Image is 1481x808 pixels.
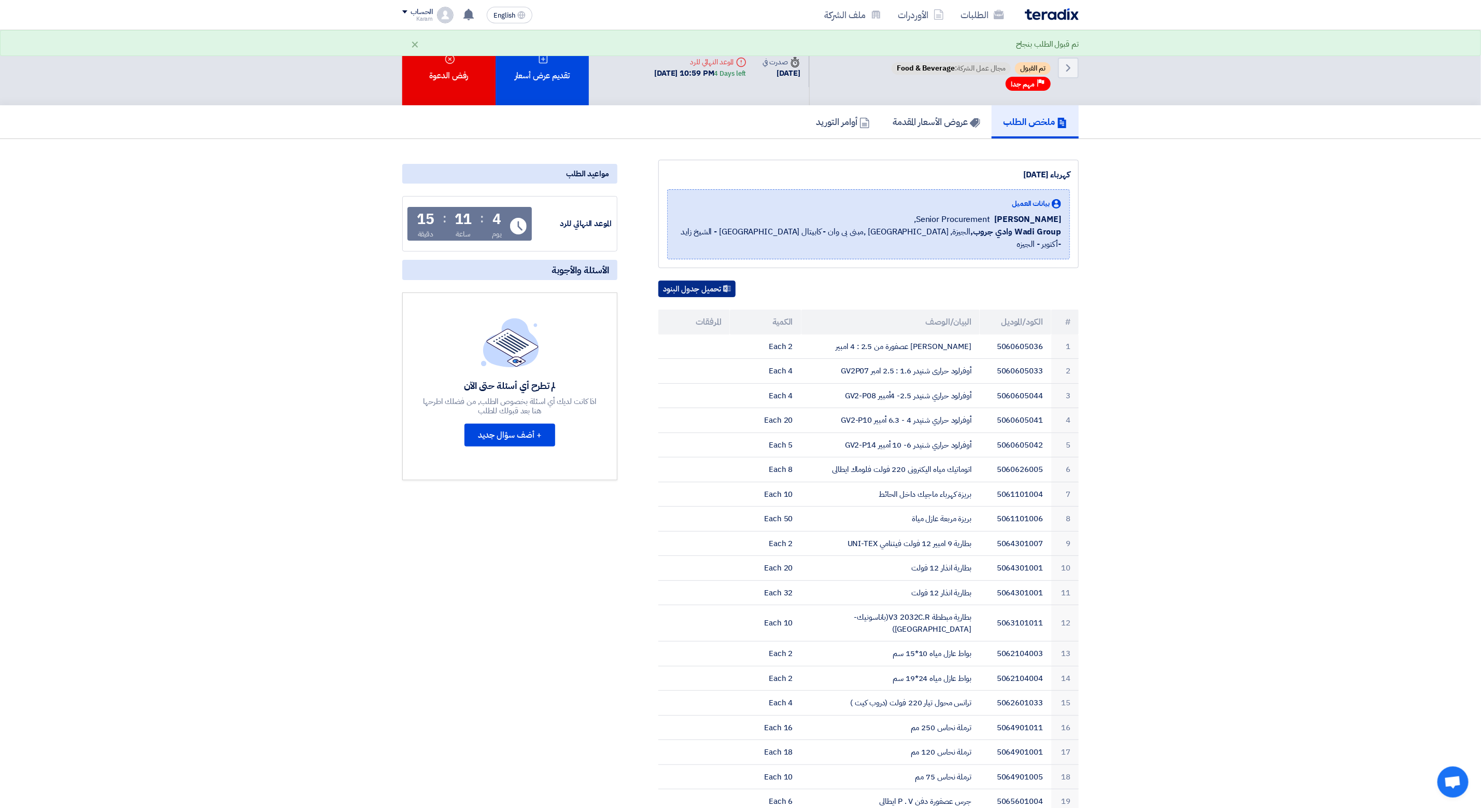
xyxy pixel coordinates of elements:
[730,408,801,433] td: 20 Each
[493,12,515,19] span: English
[980,310,1051,335] th: الكود/الموديل
[730,715,801,740] td: 16 Each
[417,212,434,227] div: 15
[801,691,980,716] td: ترانس محول تيار 220 فولت (دروب كيت )
[1051,580,1079,605] td: 11
[1025,8,1079,20] img: Teradix logo
[730,740,801,765] td: 18 Each
[763,57,800,67] div: صدرت في
[730,433,801,457] td: 5 Each
[914,213,990,226] span: Senior Procurement,
[980,531,1051,556] td: 5064301007
[801,433,980,457] td: أوفرلود حراري شنيدر 6- 10 أمبير GV2-P14
[1051,715,1079,740] td: 16
[881,105,992,138] a: عروض الأسعار المقدمة
[816,3,890,27] a: ملف الشركة
[411,38,419,50] div: ×
[801,335,980,359] td: [PERSON_NAME] عصفورة من 2.5 : 4 امبير
[801,556,980,581] td: بطارية انذار 12 فولت
[552,264,609,276] span: الأسئلة والأجوبة
[1051,433,1079,457] td: 5
[730,691,801,716] td: 4 Each
[480,209,484,228] div: :
[1051,383,1079,408] td: 3
[763,67,800,79] div: [DATE]
[1016,38,1079,50] div: تم قبول الطلب بنجاح
[402,16,433,22] div: Karam
[411,8,433,17] div: الحساب
[980,715,1051,740] td: 5064901011
[1051,556,1079,581] td: 10
[676,226,1061,250] span: الجيزة, [GEOGRAPHIC_DATA] ,مبنى بى وان - كابيتال [GEOGRAPHIC_DATA] - الشيخ زايد -أكتوبر - الجيزه
[455,212,472,227] div: 11
[801,531,980,556] td: بطارية 9 امبير 12 فولت فيتنامي UNI-TEX
[980,691,1051,716] td: 5062601033
[730,531,801,556] td: 2 Each
[658,281,736,297] button: تحميل جدول البنود
[994,213,1061,226] span: [PERSON_NAME]
[730,310,801,335] th: الكمية
[402,164,617,184] div: مواعيد الطلب
[443,209,446,228] div: :
[730,666,801,691] td: 2 Each
[730,383,801,408] td: 4 Each
[801,580,980,605] td: بطارية انذار 12 فولت
[801,764,980,789] td: ترملة نحاس 75 مم
[730,335,801,359] td: 2 Each
[418,229,434,240] div: دقيقة
[1051,691,1079,716] td: 15
[437,7,454,23] img: profile_test.png
[890,3,952,27] a: الأوردرات
[1051,482,1079,507] td: 7
[801,642,980,666] td: بواط عازل مياه 10*15 سم
[801,359,980,384] td: أوفرلود حرارى شنيدر 1.6 : 2.5 امبر GV2P07
[801,310,980,335] th: البيان/الوصف
[1051,310,1079,335] th: #
[658,310,730,335] th: المرفقات
[730,642,801,666] td: 2 Each
[422,380,598,392] div: لم تطرح أي أسئلة حتى الآن
[1051,666,1079,691] td: 14
[492,229,502,240] div: يوم
[654,67,746,79] div: [DATE] 10:59 PM
[1051,507,1079,532] td: 8
[801,457,980,482] td: اتوماتيك مياه اليكترونى 220 فولت فلوماك ايطالى
[980,383,1051,408] td: 5060605044
[1051,531,1079,556] td: 9
[801,408,980,433] td: أوفرلود حراري شنيدر 4 - 6.3 أمبير GV2-P10
[980,482,1051,507] td: 5061101004
[980,335,1051,359] td: 5060605036
[1051,457,1079,482] td: 6
[422,397,598,415] div: اذا كانت لديك أي اسئلة بخصوص الطلب, من فضلك اطرحها هنا بعد قبولك للطلب
[893,116,980,128] h5: عروض الأسعار المقدمة
[897,63,955,74] span: Food & Beverage
[980,433,1051,457] td: 5060605042
[481,318,539,367] img: empty_state_list.svg
[1051,359,1079,384] td: 2
[970,226,1061,238] b: Wadi Group وادي جروب,
[730,764,801,789] td: 10 Each
[980,740,1051,765] td: 5064901001
[402,30,496,105] div: رفض الدعوة
[980,642,1051,666] td: 5062104003
[980,580,1051,605] td: 5064301001
[714,68,746,79] div: 4 Days left
[654,57,746,67] div: الموعد النهائي للرد
[487,7,532,23] button: English
[464,424,555,447] button: + أضف سؤال جديد
[980,764,1051,789] td: 5064901005
[456,229,471,240] div: ساعة
[801,666,980,691] td: بواط عازل مياه 24*19 سم
[980,556,1051,581] td: 5064301001
[1011,79,1035,89] span: مهم جدا
[1051,335,1079,359] td: 1
[730,457,801,482] td: 8 Each
[1437,767,1469,798] div: دردشة مفتوحة
[1051,408,1079,433] td: 4
[801,507,980,532] td: بريزة مربعة عازل مياة
[1012,198,1050,209] span: بيانات العميل
[805,105,881,138] a: أوامر التوريد
[801,740,980,765] td: ترملة نحاس 120 مم
[730,580,801,605] td: 32 Each
[801,482,980,507] td: بريزة كهرباء ماجيك داخل الحائط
